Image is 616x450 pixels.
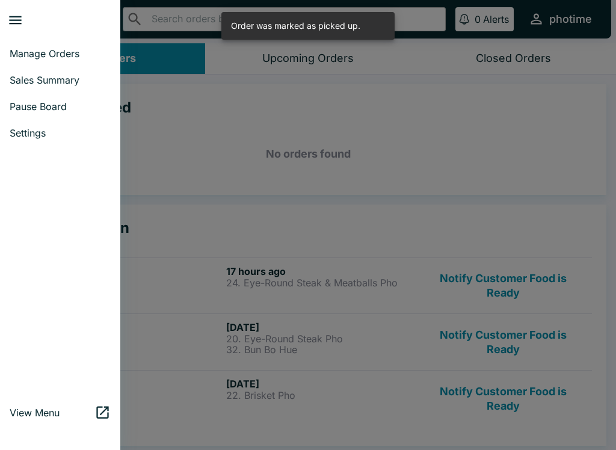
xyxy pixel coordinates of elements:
span: Manage Orders [10,48,111,60]
span: View Menu [10,407,94,419]
span: Sales Summary [10,74,111,86]
div: Order was marked as picked up. [231,16,360,36]
span: Settings [10,127,111,139]
span: Pause Board [10,100,111,112]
